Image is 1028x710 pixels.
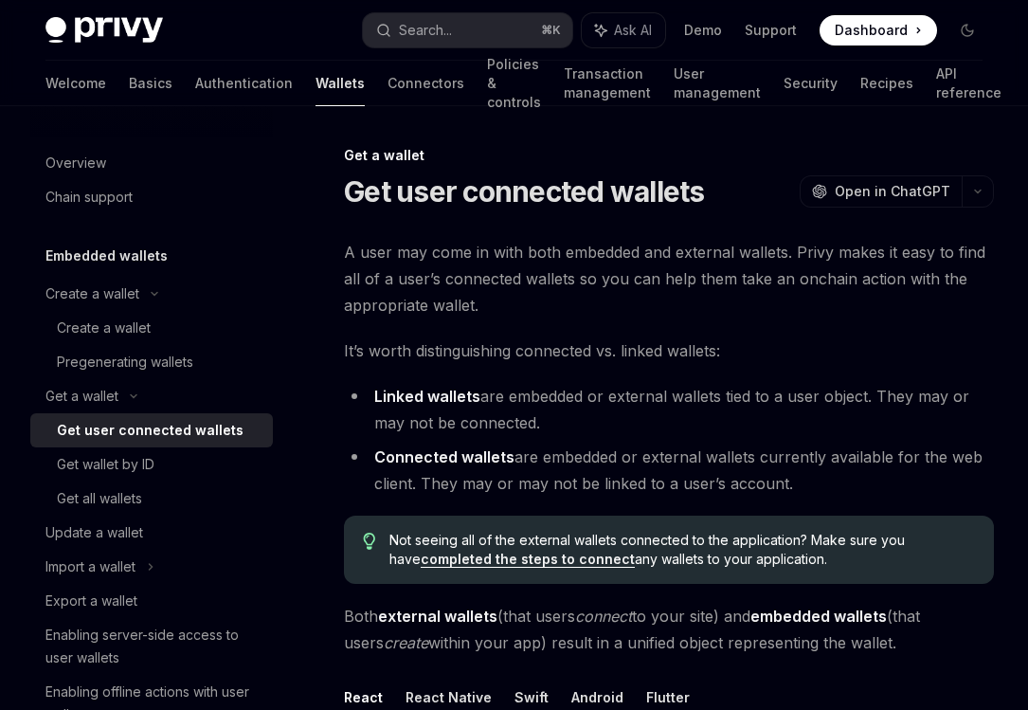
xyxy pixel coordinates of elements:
[564,61,651,106] a: Transaction management
[57,453,154,476] div: Get wallet by ID
[860,61,913,106] a: Recipes
[784,61,838,106] a: Security
[30,311,273,345] a: Create a wallet
[745,21,797,40] a: Support
[57,351,193,373] div: Pregenerating wallets
[30,482,273,516] a: Get all wallets
[45,555,135,578] div: Import a wallet
[45,282,139,305] div: Create a wallet
[344,444,994,497] li: are embedded or external wallets currently available for the web client. They may or may not be l...
[750,607,887,626] strong: embedded wallets
[195,61,293,106] a: Authentication
[344,383,994,436] li: are embedded or external wallets tied to a user object. They may or may not be connected.
[45,245,168,267] h5: Embedded wallets
[344,146,994,165] div: Get a wallet
[800,175,962,208] button: Open in ChatGPT
[45,186,133,209] div: Chain support
[316,61,365,106] a: Wallets
[952,15,983,46] button: Toggle dark mode
[344,337,994,364] span: It’s worth distinguishing connected vs. linked wallets:
[389,531,975,569] span: Not seeing all of the external wallets connected to the application? Make sure you have any walle...
[835,182,950,201] span: Open in ChatGPT
[936,61,1001,106] a: API reference
[30,447,273,482] a: Get wallet by ID
[674,61,761,106] a: User management
[684,21,722,40] a: Demo
[374,387,480,406] strong: Linked wallets
[363,13,572,47] button: Search...⌘K
[45,385,118,408] div: Get a wallet
[30,345,273,379] a: Pregenerating wallets
[45,521,143,544] div: Update a wallet
[57,317,151,339] div: Create a wallet
[378,607,497,626] strong: external wallets
[575,607,632,626] em: connect
[30,516,273,550] a: Update a wallet
[344,239,994,319] span: A user may come in with both embedded and external wallets. Privy makes it easy to find all of a ...
[835,21,908,40] span: Dashboard
[30,584,273,618] a: Export a wallet
[129,61,172,106] a: Basics
[45,624,262,669] div: Enabling server-side access to user wallets
[614,21,652,40] span: Ask AI
[582,13,665,47] button: Ask AI
[363,533,376,550] svg: Tip
[374,447,514,466] strong: Connected wallets
[30,413,273,447] a: Get user connected wallets
[820,15,937,46] a: Dashboard
[45,152,106,174] div: Overview
[57,419,243,442] div: Get user connected wallets
[388,61,464,106] a: Connectors
[344,174,705,209] h1: Get user connected wallets
[45,590,137,612] div: Export a wallet
[541,23,561,38] span: ⌘ K
[45,61,106,106] a: Welcome
[344,603,994,656] span: Both (that users to your site) and (that users within your app) result in a unified object repres...
[399,19,452,42] div: Search...
[487,61,541,106] a: Policies & controls
[45,17,163,44] img: dark logo
[57,487,142,510] div: Get all wallets
[30,180,273,214] a: Chain support
[384,633,428,652] em: create
[30,146,273,180] a: Overview
[421,551,635,568] a: completed the steps to connect
[30,618,273,675] a: Enabling server-side access to user wallets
